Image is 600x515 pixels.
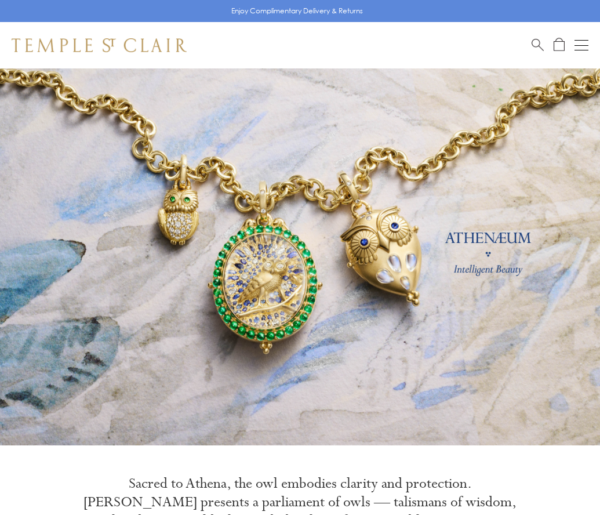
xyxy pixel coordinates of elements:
a: Open Shopping Bag [554,38,565,52]
button: Open navigation [574,38,588,52]
p: Enjoy Complimentary Delivery & Returns [231,5,363,17]
img: Temple St. Clair [12,38,187,52]
a: Search [532,38,544,52]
